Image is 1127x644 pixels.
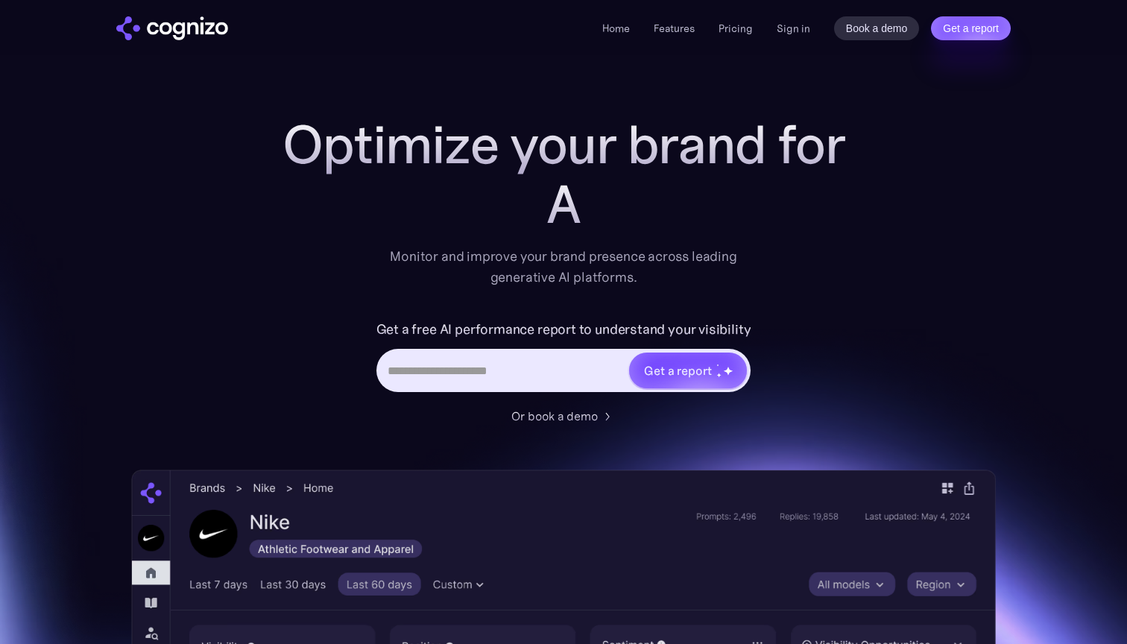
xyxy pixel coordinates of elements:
[644,362,711,379] div: Get a report
[265,115,862,174] h1: Optimize your brand for
[376,318,751,341] label: Get a free AI performance report to understand your visibility
[116,16,228,40] img: cognizo logo
[931,16,1011,40] a: Get a report
[511,407,616,425] a: Or book a demo
[723,366,733,376] img: star
[719,22,753,35] a: Pricing
[376,318,751,400] form: Hero URL Input Form
[511,407,598,425] div: Or book a demo
[602,22,630,35] a: Home
[265,174,862,234] div: A
[380,246,747,288] div: Monitor and improve your brand presence across leading generative AI platforms.
[716,373,722,378] img: star
[777,19,810,37] a: Sign in
[716,364,719,366] img: star
[628,351,748,390] a: Get a reportstarstarstar
[116,16,228,40] a: home
[834,16,920,40] a: Book a demo
[654,22,695,35] a: Features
